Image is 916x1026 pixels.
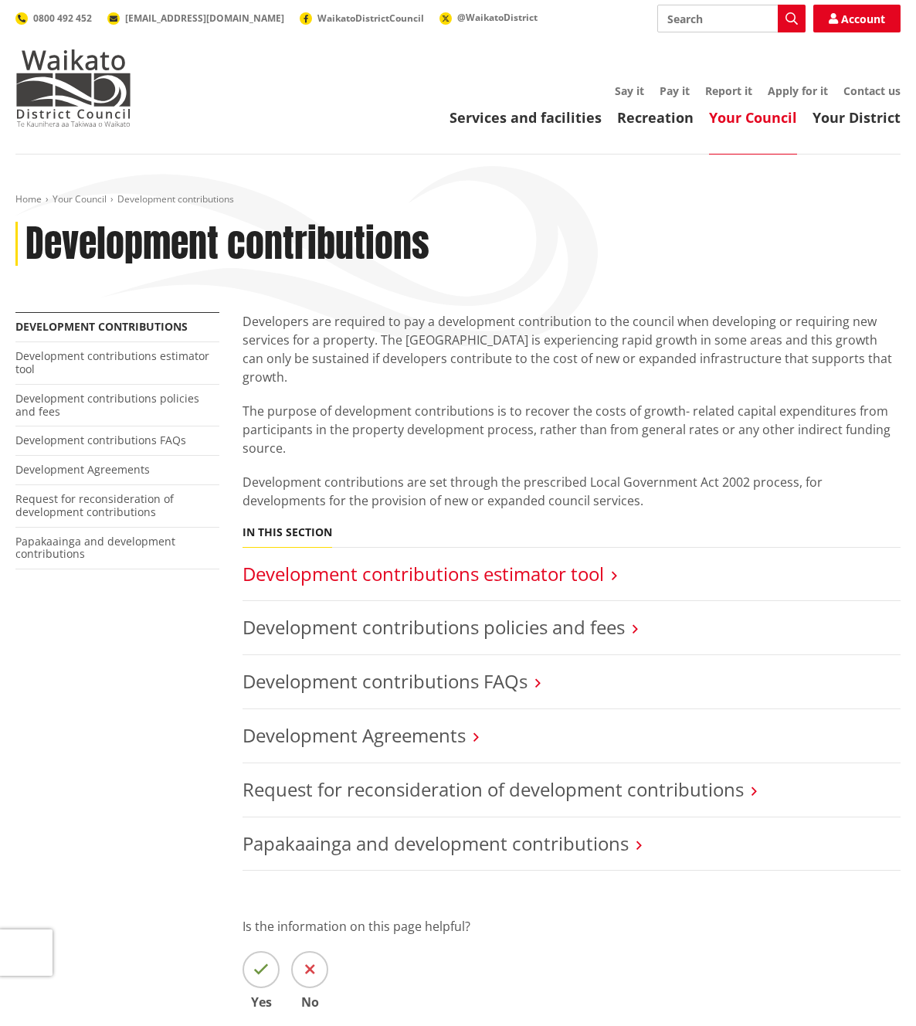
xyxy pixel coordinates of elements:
[457,11,538,24] span: @WaikatoDistrict
[243,526,332,539] h5: In this section
[439,11,538,24] a: @WaikatoDistrict
[300,12,424,25] a: WaikatoDistrictCouncil
[813,5,901,32] a: Account
[53,192,107,206] a: Your Council
[813,108,901,127] a: Your District
[15,192,42,206] a: Home
[15,462,150,477] a: Development Agreements
[291,996,328,1008] span: No
[243,668,528,694] a: Development contributions FAQs
[243,473,901,510] p: Development contributions are set through the prescribed Local Government Act 2002 process, for d...
[243,776,744,802] a: Request for reconsideration of development contributions
[15,193,901,206] nav: breadcrumb
[317,12,424,25] span: WaikatoDistrictCouncil
[15,534,175,562] a: Papakaainga and development contributions
[15,12,92,25] a: 0800 492 452
[768,83,828,98] a: Apply for it
[705,83,752,98] a: Report it
[33,12,92,25] span: 0800 492 452
[243,312,901,386] p: Developers are required to pay a development contribution to the council when developing or requi...
[450,108,602,127] a: Services and facilities
[15,348,209,376] a: Development contributions estimator tool
[125,12,284,25] span: [EMAIL_ADDRESS][DOMAIN_NAME]
[243,831,629,856] a: Papakaainga and development contributions
[617,108,694,127] a: Recreation
[243,561,604,586] a: Development contributions estimator tool
[243,614,625,640] a: Development contributions policies and fees
[660,83,690,98] a: Pay it
[243,722,466,748] a: Development Agreements
[615,83,644,98] a: Say it
[845,961,901,1017] iframe: Messenger Launcher
[15,491,174,519] a: Request for reconsideration of development contributions
[15,433,186,447] a: Development contributions FAQs
[107,12,284,25] a: [EMAIL_ADDRESS][DOMAIN_NAME]
[15,49,131,127] img: Waikato District Council - Te Kaunihera aa Takiwaa o Waikato
[709,108,797,127] a: Your Council
[25,222,429,267] h1: Development contributions
[15,319,188,334] a: Development contributions
[243,402,901,457] p: The purpose of development contributions is to recover the costs of growth- related capital expen...
[117,192,234,206] span: Development contributions
[657,5,806,32] input: Search input
[15,391,199,419] a: Development contributions policies and fees
[243,996,280,1008] span: Yes
[843,83,901,98] a: Contact us
[243,917,901,936] p: Is the information on this page helpful?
